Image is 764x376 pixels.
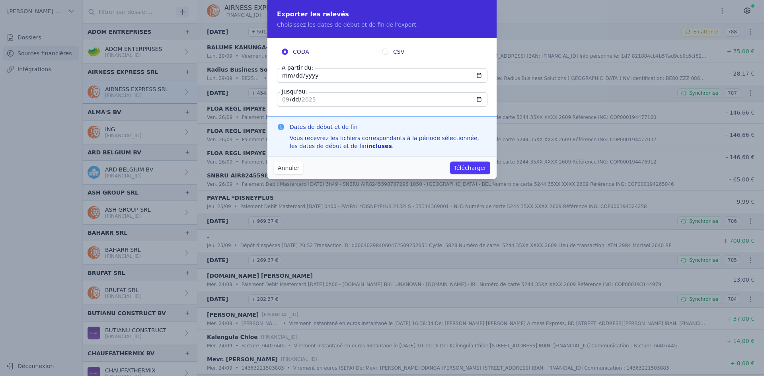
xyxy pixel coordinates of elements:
label: CSV [382,48,482,56]
strong: incluses [366,143,392,149]
h3: Dates de début et de fin [290,123,487,131]
div: Vous recevrez les fichiers correspondants à la période sélectionnée, les dates de début et de fin . [290,134,487,150]
label: CODA [282,48,382,56]
label: Jusqu'au: [280,88,309,95]
button: Télécharger [450,162,490,174]
input: CSV [382,49,388,55]
span: CODA [293,48,309,56]
button: Annuler [274,162,303,174]
input: CODA [282,49,288,55]
h2: Exporter les relevés [277,10,487,19]
span: CSV [393,48,404,56]
label: A partir du: [280,64,315,72]
p: Choisissez les dates de début et de fin de l'export. [277,21,487,29]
